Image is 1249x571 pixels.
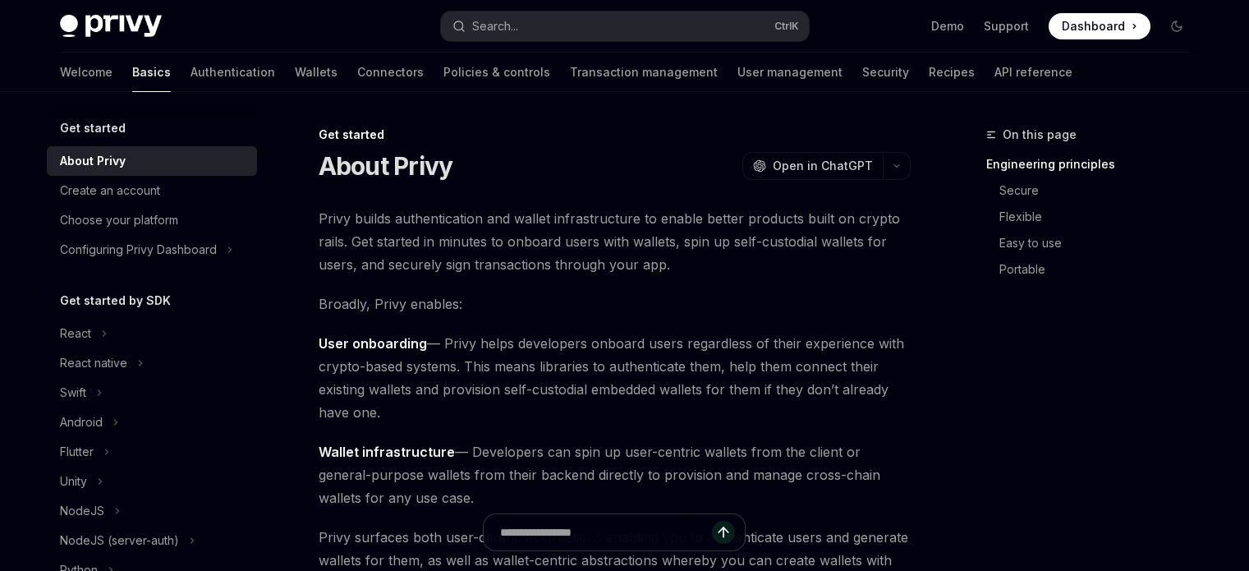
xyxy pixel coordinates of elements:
span: — Privy helps developers onboard users regardless of their experience with crypto-based systems. ... [319,332,911,424]
span: Open in ChatGPT [773,158,873,174]
span: On this page [1003,125,1077,145]
strong: User onboarding [319,335,427,352]
button: Toggle dark mode [1164,13,1190,39]
a: Welcome [60,53,113,92]
div: React native [60,353,127,373]
h1: About Privy [319,151,453,181]
img: dark logo [60,15,162,38]
a: Create an account [47,176,257,205]
a: Connectors [357,53,424,92]
a: Wallets [295,53,338,92]
a: Policies & controls [443,53,550,92]
h5: Get started by SDK [60,291,171,311]
a: Easy to use [999,230,1203,256]
div: Choose your platform [60,210,178,230]
span: — Developers can spin up user-centric wallets from the client or general-purpose wallets from the... [319,440,911,509]
div: Flutter [60,442,94,462]
div: Swift [60,383,86,403]
div: NodeJS [60,501,104,521]
a: Demo [931,18,964,35]
a: Engineering principles [986,151,1203,177]
button: Open in ChatGPT [742,152,883,180]
a: Secure [999,177,1203,204]
span: Ctrl K [774,20,799,33]
a: Flexible [999,204,1203,230]
a: Recipes [929,53,975,92]
a: Transaction management [570,53,718,92]
div: Unity [60,472,87,491]
div: Get started [319,127,911,143]
a: Choose your platform [47,205,257,235]
div: Android [60,412,103,432]
span: Privy builds authentication and wallet infrastructure to enable better products built on crypto r... [319,207,911,276]
a: API reference [994,53,1072,92]
button: Search...CtrlK [441,12,809,41]
div: Configuring Privy Dashboard [60,240,217,260]
a: Dashboard [1049,13,1150,39]
a: Security [862,53,909,92]
div: React [60,324,91,343]
strong: Wallet infrastructure [319,444,455,460]
a: Portable [999,256,1203,283]
span: Broadly, Privy enables: [319,292,911,315]
a: About Privy [47,146,257,176]
a: Support [984,18,1029,35]
a: User management [737,53,843,92]
a: Authentication [191,53,275,92]
div: Search... [472,16,518,36]
span: Dashboard [1062,18,1125,35]
a: Basics [132,53,171,92]
div: About Privy [60,151,126,171]
h5: Get started [60,118,126,138]
div: NodeJS (server-auth) [60,531,179,550]
div: Create an account [60,181,160,200]
button: Send message [712,521,735,544]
